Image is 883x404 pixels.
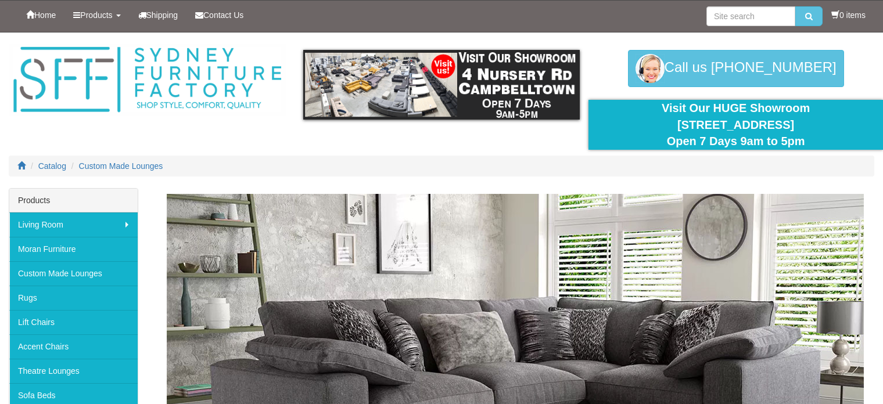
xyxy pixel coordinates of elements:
a: Shipping [130,1,187,30]
span: Shipping [146,10,178,20]
a: Contact Us [186,1,252,30]
a: Theatre Lounges [9,359,138,383]
a: Catalog [38,161,66,171]
span: Contact Us [203,10,243,20]
img: Sydney Furniture Factory [9,44,286,116]
a: Moran Furniture [9,237,138,261]
a: Lift Chairs [9,310,138,334]
a: Living Room [9,212,138,237]
a: Rugs [9,286,138,310]
a: Products [64,1,129,30]
a: Accent Chairs [9,334,138,359]
a: Custom Made Lounges [9,261,138,286]
li: 0 items [831,9,866,21]
span: Products [80,10,112,20]
a: Custom Made Lounges [79,161,163,171]
a: Home [17,1,64,30]
div: Products [9,189,138,212]
input: Site search [706,6,795,26]
div: Visit Our HUGE Showroom [STREET_ADDRESS] Open 7 Days 9am to 5pm [597,100,874,150]
span: Home [34,10,56,20]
